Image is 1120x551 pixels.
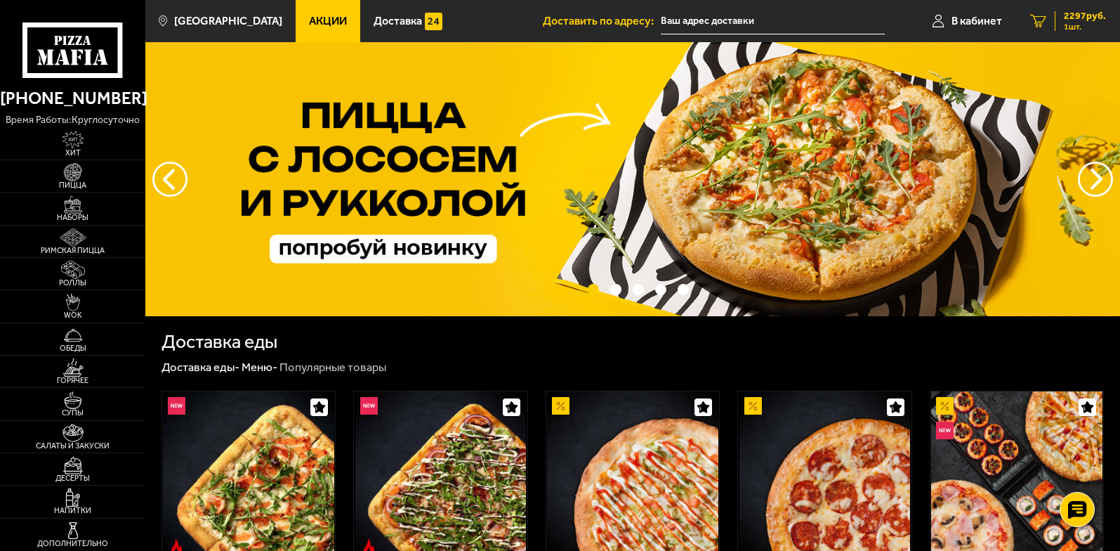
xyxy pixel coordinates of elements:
img: Новинка [360,397,378,415]
img: 15daf4d41897b9f0e9f617042186c801.svg [425,13,442,30]
button: точки переключения [633,284,644,295]
span: Акции [309,15,347,27]
img: Акционный [552,397,569,415]
img: Новинка [168,397,185,415]
button: следующий [152,162,187,197]
a: Доставка еды- [162,360,239,374]
span: [GEOGRAPHIC_DATA] [174,15,282,27]
img: Новинка [936,422,954,439]
button: точки переключения [610,284,621,295]
button: предыдущий [1078,162,1113,197]
h1: Доставка еды [162,332,277,351]
button: точки переключения [655,284,666,295]
span: 2297 руб. [1064,11,1106,21]
input: Ваш адрес доставки [661,8,885,34]
button: точки переключения [678,284,689,295]
span: Доставить по адресу: [543,15,661,27]
a: Меню- [242,360,277,374]
img: Акционный [936,397,954,415]
span: 1 шт. [1064,22,1106,31]
div: Популярные товары [279,360,386,375]
span: Доставка [374,15,422,27]
img: Акционный [744,397,762,415]
span: В кабинет [951,15,1002,27]
button: точки переключения [588,284,599,295]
